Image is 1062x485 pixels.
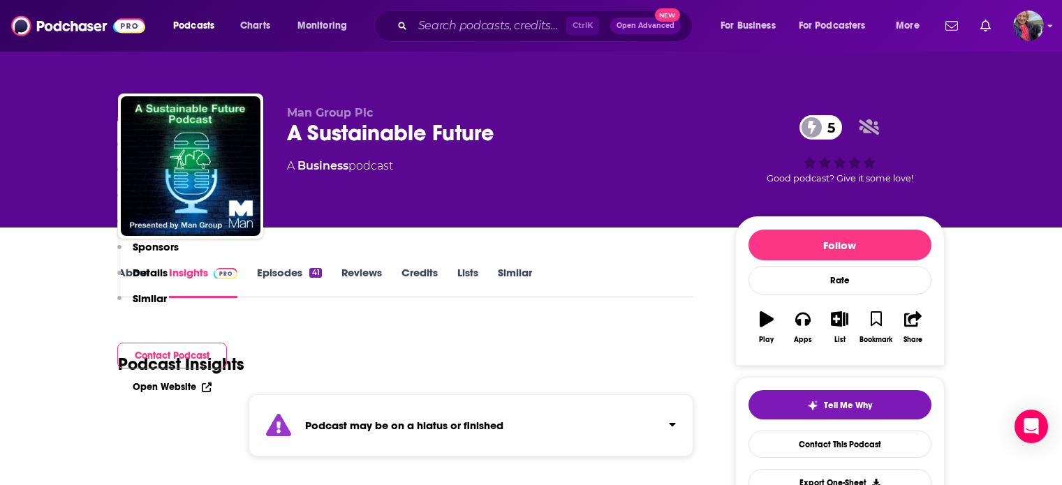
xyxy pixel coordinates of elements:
button: Follow [748,230,931,260]
span: For Podcasters [799,16,866,36]
a: Show notifications dropdown [940,14,964,38]
a: Credits [401,266,438,298]
div: Play [759,336,774,344]
button: open menu [790,15,886,37]
span: Good podcast? Give it some love! [767,173,913,184]
button: Share [894,302,931,352]
img: A Sustainable Future [121,96,260,236]
button: open menu [886,15,937,37]
a: 5 [799,115,842,140]
a: Show notifications dropdown [975,14,996,38]
section: Click to expand status details [249,394,694,456]
span: Logged in as KateFT [1013,10,1044,41]
span: For Business [721,16,776,36]
input: Search podcasts, credits, & more... [413,15,566,37]
span: Charts [240,16,270,36]
a: Episodes41 [257,266,321,298]
strong: Podcast may be on a hiatus or finished [305,419,503,432]
span: Open Advanced [617,22,674,29]
a: Similar [498,266,532,298]
span: Ctrl K [566,17,599,35]
span: New [655,8,680,22]
span: Monitoring [297,16,347,36]
button: List [821,302,857,352]
div: Bookmark [860,336,892,344]
button: Open AdvancedNew [610,17,681,34]
button: Similar [117,292,167,318]
div: List [834,336,846,344]
span: Podcasts [173,16,214,36]
a: Charts [231,15,279,37]
a: Lists [457,266,478,298]
button: tell me why sparkleTell Me Why [748,390,931,419]
div: Rate [748,266,931,294]
a: Reviews [341,266,382,298]
span: 5 [813,115,842,140]
button: open menu [711,15,793,37]
button: Bookmark [858,302,894,352]
a: Business [297,159,348,172]
button: open menu [163,15,233,37]
div: 5Good podcast? Give it some love! [735,106,945,193]
button: Show profile menu [1013,10,1044,41]
button: Contact Podcast [117,343,227,368]
img: tell me why sparkle [807,400,818,411]
button: Apps [785,302,821,352]
button: Details [117,266,168,292]
div: Open Intercom Messenger [1015,410,1048,443]
button: open menu [288,15,365,37]
p: Details [133,266,168,279]
span: Tell Me Why [824,400,872,411]
div: Apps [794,336,812,344]
a: Contact This Podcast [748,431,931,458]
div: Share [904,336,922,344]
div: A podcast [287,158,393,174]
span: More [896,16,920,36]
span: Man Group Plc [287,106,373,119]
div: Search podcasts, credits, & more... [388,10,706,42]
a: Open Website [133,381,212,393]
div: 41 [309,268,321,278]
p: Similar [133,292,167,305]
img: Podchaser - Follow, Share and Rate Podcasts [11,13,145,39]
img: User Profile [1013,10,1044,41]
button: Play [748,302,785,352]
